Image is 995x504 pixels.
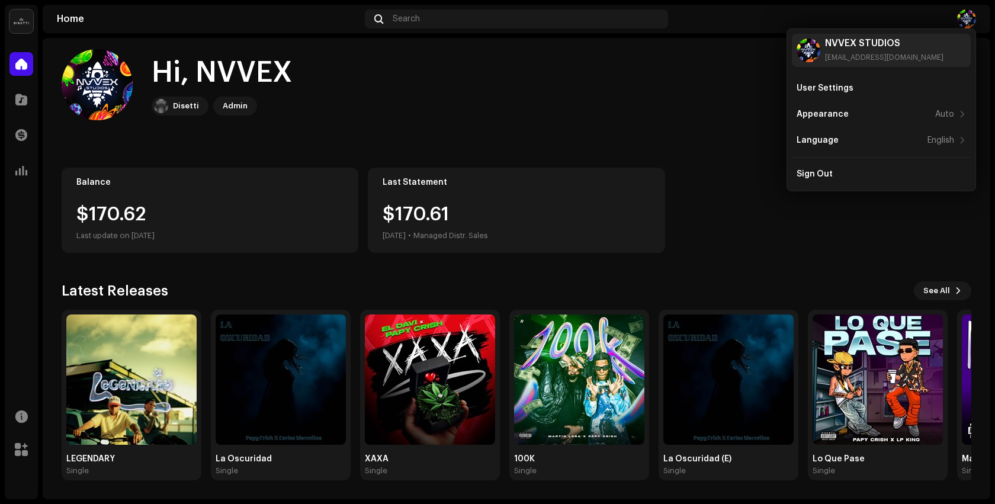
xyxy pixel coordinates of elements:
[57,14,360,24] div: Home
[365,466,387,476] div: Single
[663,454,794,464] div: La Oscuridad (E)
[792,102,971,126] re-m-nav-item: Appearance
[154,99,168,113] img: 02a7c2d3-3c89-4098-b12f-2ff2945c95ee
[813,314,943,445] img: 6c2c9993-09fb-4b91-986b-ad3222e51781
[9,9,33,33] img: 02a7c2d3-3c89-4098-b12f-2ff2945c95ee
[383,229,406,243] div: [DATE]
[514,314,644,445] img: 9ea800be-f3f7-4fdc-a02d-f64a684e24be
[923,279,950,303] span: See All
[935,110,954,119] div: Auto
[152,54,292,92] div: Hi, NVVEX
[62,168,358,253] re-o-card-value: Balance
[514,466,537,476] div: Single
[514,454,644,464] div: 100K
[365,314,495,445] img: f918e2bc-73bb-4924-a550-24eb61dda6f9
[825,53,943,62] div: [EMAIL_ADDRESS][DOMAIN_NAME]
[66,466,89,476] div: Single
[368,168,665,253] re-o-card-value: Last Statement
[66,314,197,445] img: 456c3b44-508c-4720-a13a-7b7468f6d962
[365,454,495,464] div: XAXA
[797,38,820,62] img: 32d11372-73fd-4773-9c5e-301d59582d8a
[825,38,943,48] div: NVVEX STUDIOS
[792,76,971,100] re-m-nav-item: User Settings
[216,454,346,464] div: La Oscuridad
[813,466,835,476] div: Single
[76,229,344,243] div: Last update on [DATE]
[76,178,344,187] div: Balance
[216,314,346,445] img: 54636957-a22b-4d08-950d-9340dd420c23
[797,84,853,93] div: User Settings
[413,229,488,243] div: Managed Distr. Sales
[813,454,943,464] div: Lo Que Pase
[173,99,199,113] div: Disetti
[927,136,954,145] div: English
[957,9,976,28] img: 32d11372-73fd-4773-9c5e-301d59582d8a
[62,281,168,300] h3: Latest Releases
[797,169,833,179] div: Sign Out
[393,14,420,24] span: Search
[797,136,839,145] div: Language
[962,466,984,476] div: Single
[663,314,794,445] img: 43259ae8-0f90-49b5-bb5b-44490bdd2581
[663,466,686,476] div: Single
[797,110,849,119] div: Appearance
[792,129,971,152] re-m-nav-item: Language
[66,454,197,464] div: LEGENDARY
[216,466,238,476] div: Single
[223,99,248,113] div: Admin
[408,229,411,243] div: •
[62,49,133,120] img: 32d11372-73fd-4773-9c5e-301d59582d8a
[914,281,971,300] button: See All
[792,162,971,186] re-m-nav-item: Sign Out
[383,178,650,187] div: Last Statement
